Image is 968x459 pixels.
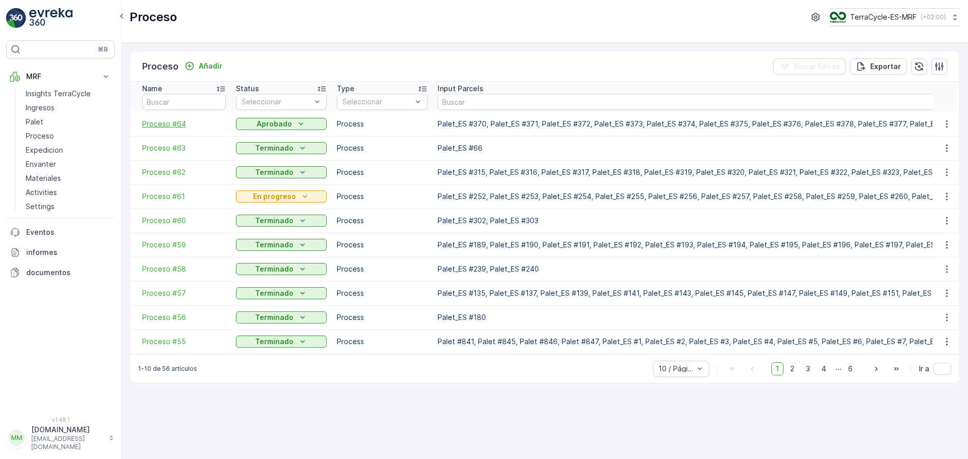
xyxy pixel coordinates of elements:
[921,13,946,21] p: ( +02:00 )
[29,8,73,28] img: logo_light-DOdMpM7g.png
[26,89,91,99] p: Insights TerraCycle
[253,191,296,202] p: En progreso
[342,97,412,107] p: Seleccionar
[142,312,226,322] a: Proceso #56
[332,257,433,281] td: Process
[138,365,197,373] p: 1-10 de 56 artículos
[142,94,226,110] input: Buscar
[332,112,433,136] td: Process
[850,58,907,75] button: Exportar
[130,9,177,25] p: Proceso
[236,215,327,227] button: Terminado
[22,171,115,185] a: Materiales
[22,200,115,214] a: Settings
[255,240,293,250] p: Terminado
[22,87,115,101] a: Insights TerraCycle
[26,72,95,82] p: MRF
[255,312,293,322] p: Terminado
[236,142,327,154] button: Terminado
[255,143,293,153] p: Terminado
[332,184,433,209] td: Process
[142,191,226,202] a: Proceso #61
[26,103,54,113] p: Ingresos
[236,263,327,275] button: Terminado
[332,160,433,184] td: Process
[236,336,327,348] button: Terminado
[6,242,115,263] a: informes
[142,264,226,274] a: Proceso #58
[9,430,25,446] div: MM
[26,268,111,278] p: documentos
[26,187,57,198] p: Activities
[26,227,111,237] p: Eventos
[255,216,293,226] p: Terminado
[142,216,226,226] a: Proceso #60
[236,84,259,94] p: Status
[142,84,162,94] p: Name
[794,61,840,72] p: Borrar filtros
[6,67,115,87] button: MRF
[142,288,226,298] a: Proceso #57
[332,136,433,160] td: Process
[26,202,54,212] p: Settings
[801,362,815,375] span: 3
[830,8,960,26] button: TerraCycle-ES-MRF(+02:00)
[31,425,104,435] p: [DOMAIN_NAME]
[142,337,226,347] a: Proceso #55
[236,287,327,299] button: Terminado
[919,364,929,374] span: Ir a
[6,417,115,423] span: v 1.48.1
[22,129,115,143] a: Proceso
[142,167,226,177] a: Proceso #62
[31,435,104,451] p: [EMAIL_ADDRESS][DOMAIN_NAME]
[22,157,115,171] a: Envanter
[773,58,846,75] button: Borrar filtros
[22,101,115,115] a: Ingresos
[236,118,327,130] button: Aprobado
[255,337,293,347] p: Terminado
[332,209,433,233] td: Process
[835,362,841,375] p: ...
[142,119,226,129] span: Proceso #64
[236,239,327,251] button: Terminado
[26,173,61,183] p: Materiales
[6,222,115,242] a: Eventos
[843,362,857,375] span: 6
[22,143,115,157] a: Expedicion
[142,240,226,250] a: Proceso #59
[236,166,327,178] button: Terminado
[98,45,108,53] p: ⌘B
[199,61,222,71] p: Añadir
[142,143,226,153] a: Proceso #63
[332,330,433,354] td: Process
[22,185,115,200] a: Activities
[255,288,293,298] p: Terminado
[6,425,115,451] button: MM[DOMAIN_NAME][EMAIL_ADDRESS][DOMAIN_NAME]
[255,264,293,274] p: Terminado
[26,145,63,155] p: Expedicion
[870,61,901,72] p: Exportar
[830,12,846,23] img: TC_mwK4AaT.png
[241,97,311,107] p: Seleccionar
[26,159,56,169] p: Envanter
[332,281,433,305] td: Process
[438,84,483,94] p: Input Parcels
[257,119,292,129] p: Aprobado
[26,247,111,257] p: informes
[6,8,26,28] img: logo
[142,59,178,74] p: Proceso
[850,12,917,22] p: TerraCycle-ES-MRF
[785,362,799,375] span: 2
[180,60,226,72] button: Añadir
[337,84,354,94] p: Type
[236,190,327,203] button: En progreso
